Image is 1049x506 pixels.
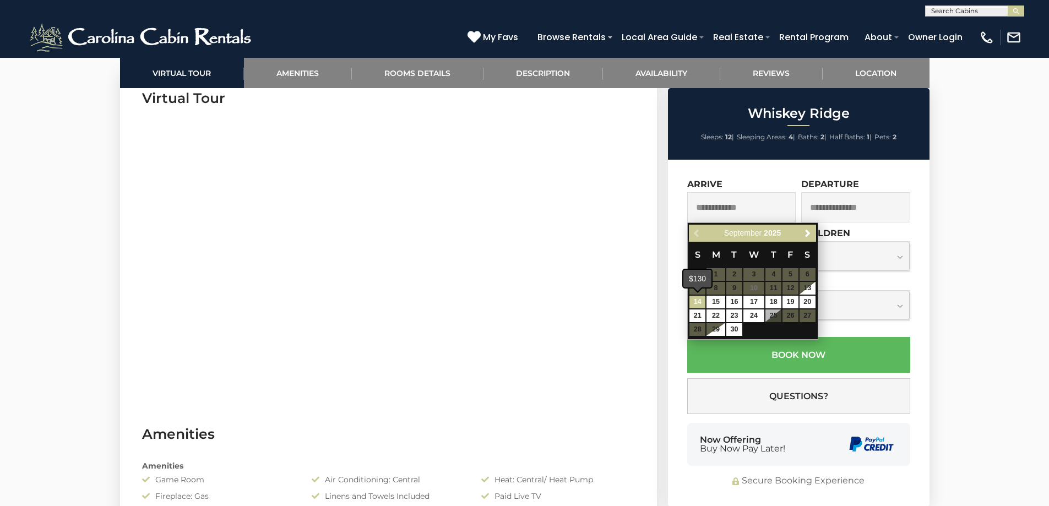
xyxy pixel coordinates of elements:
[724,228,762,237] span: September
[820,133,824,141] strong: 2
[700,436,785,453] div: Now Offering
[787,249,793,260] span: Friday
[708,28,769,47] a: Real Estate
[303,491,473,502] div: Linens and Towels Included
[468,30,521,45] a: My Favs
[725,133,732,141] strong: 12
[867,133,869,141] strong: 1
[616,28,703,47] a: Local Area Guide
[706,323,725,336] a: 29
[701,133,724,141] span: Sleeps:
[244,58,352,88] a: Amenities
[483,30,518,44] span: My Favs
[712,249,720,260] span: Monday
[798,130,827,144] li: |
[603,58,720,88] a: Availability
[120,58,244,88] a: Virtual Tour
[726,323,742,336] a: 30
[700,444,785,453] span: Buy Now Pay Later!
[764,228,781,237] span: 2025
[706,309,725,322] a: 22
[689,309,705,322] a: 21
[903,28,968,47] a: Owner Login
[726,309,742,322] a: 23
[823,58,930,88] a: Location
[134,491,303,502] div: Fireplace: Gas
[798,133,819,141] span: Baths:
[789,133,793,141] strong: 4
[142,89,635,108] h3: Virtual Tour
[720,58,823,88] a: Reviews
[737,130,795,144] li: |
[687,179,722,189] label: Arrive
[805,249,810,260] span: Saturday
[803,229,812,238] span: Next
[743,296,764,308] a: 17
[859,28,898,47] a: About
[706,296,725,308] a: 15
[134,460,643,471] div: Amenities
[743,309,764,322] a: 24
[701,130,734,144] li: |
[1006,30,1021,45] img: mail-regular-white.png
[801,226,815,240] a: Next
[683,270,711,287] div: $130
[829,133,865,141] span: Half Baths:
[874,133,891,141] span: Pets:
[801,179,859,189] label: Departure
[737,133,787,141] span: Sleeping Areas:
[893,133,896,141] strong: 2
[28,21,256,54] img: White-1-2.png
[473,491,643,502] div: Paid Live TV
[134,474,303,485] div: Game Room
[800,296,816,308] a: 20
[483,58,603,88] a: Description
[726,296,742,308] a: 16
[771,249,776,260] span: Thursday
[749,249,759,260] span: Wednesday
[532,28,611,47] a: Browse Rentals
[765,296,781,308] a: 18
[303,474,473,485] div: Air Conditioning: Central
[687,337,910,373] button: Book Now
[687,378,910,414] button: Questions?
[473,474,643,485] div: Heat: Central/ Heat Pump
[979,30,994,45] img: phone-regular-white.png
[829,130,872,144] li: |
[731,249,737,260] span: Tuesday
[782,296,798,308] a: 19
[142,425,635,444] h3: Amenities
[774,28,854,47] a: Rental Program
[801,228,850,238] label: Children
[800,282,816,295] a: 13
[687,475,910,487] div: Secure Booking Experience
[689,296,705,308] a: 14
[352,58,483,88] a: Rooms Details
[671,106,927,121] h2: Whiskey Ridge
[695,249,700,260] span: Sunday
